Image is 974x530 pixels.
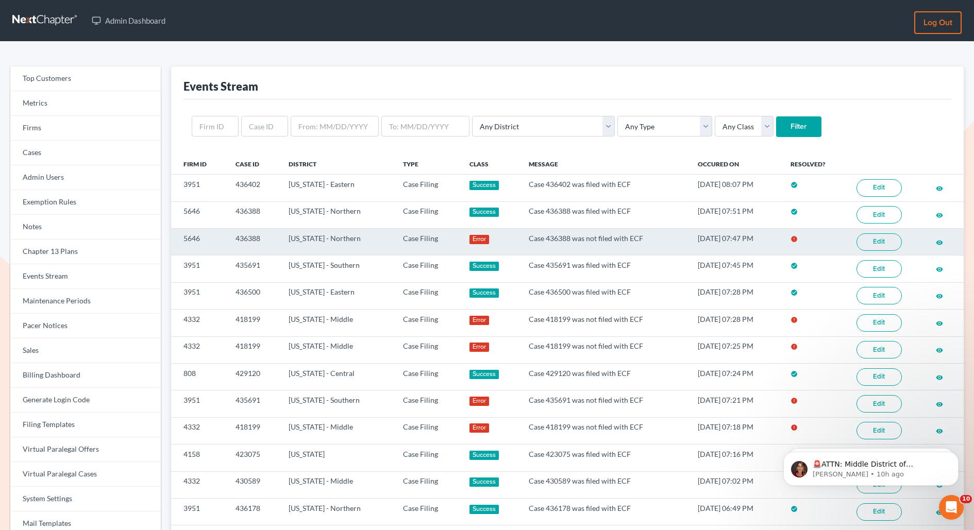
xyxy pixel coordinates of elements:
[791,181,798,189] i: check_circle
[936,320,943,327] i: visibility
[791,370,798,378] i: check_circle
[227,390,280,417] td: 435691
[520,444,689,471] td: Case 423075 was filed with ECF
[936,509,943,516] i: visibility
[395,498,461,525] td: Case Filing
[936,347,943,354] i: visibility
[520,417,689,444] td: Case 418199 was not filed with ECF
[171,175,228,201] td: 3951
[395,336,461,363] td: Case Filing
[171,153,228,174] th: Firm ID
[280,175,395,201] td: [US_STATE] - Eastern
[395,228,461,255] td: Case Filing
[395,282,461,309] td: Case Filing
[936,210,943,219] a: visibility
[171,201,228,228] td: 5646
[280,336,395,363] td: [US_STATE] - Middle
[690,336,782,363] td: [DATE] 07:25 PM
[936,507,943,516] a: visibility
[469,343,490,352] div: Error
[936,426,943,435] a: visibility
[10,487,161,511] a: System Settings
[469,477,499,487] div: Success
[520,255,689,282] td: Case 435691 was filed with ECF
[469,505,499,514] div: Success
[857,179,902,197] a: Edit
[936,212,943,219] i: visibility
[395,201,461,228] td: Case Filing
[280,417,395,444] td: [US_STATE] - Middle
[395,255,461,282] td: Case Filing
[10,240,161,264] a: Chapter 13 Plans
[10,338,161,363] a: Sales
[857,287,902,304] a: Edit
[171,498,228,525] td: 3951
[280,153,395,174] th: District
[857,314,902,332] a: Edit
[782,153,848,174] th: Resolved?
[395,310,461,336] td: Case Filing
[857,260,902,278] a: Edit
[520,390,689,417] td: Case 435691 was not filed with ECF
[690,153,782,174] th: Occured On
[690,417,782,444] td: [DATE] 07:18 PM
[10,165,161,190] a: Admin Users
[227,255,280,282] td: 435691
[395,390,461,417] td: Case Filing
[936,183,943,192] a: visibility
[395,444,461,471] td: Case Filing
[280,201,395,228] td: [US_STATE] - Northern
[936,401,943,408] i: visibility
[776,116,821,137] input: Filter
[10,388,161,413] a: Generate Login Code
[791,424,798,431] i: error
[791,316,798,323] i: error
[791,505,798,512] i: check_circle
[171,444,228,471] td: 4158
[520,228,689,255] td: Case 436388 was not filed with ECF
[469,208,499,217] div: Success
[10,462,161,487] a: Virtual Paralegal Cases
[936,185,943,192] i: visibility
[171,228,228,255] td: 5646
[291,116,379,136] input: From: MM/DD/YYYY
[469,451,499,460] div: Success
[171,390,228,417] td: 3951
[469,235,490,244] div: Error
[936,239,943,246] i: visibility
[10,190,161,215] a: Exemption Rules
[791,397,798,404] i: error
[171,310,228,336] td: 4332
[936,374,943,381] i: visibility
[469,423,490,433] div: Error
[227,310,280,336] td: 418199
[791,235,798,243] i: error
[227,228,280,255] td: 436388
[520,282,689,309] td: Case 436500 was filed with ECF
[280,310,395,336] td: [US_STATE] - Middle
[10,289,161,314] a: Maintenance Periods
[791,208,798,215] i: check_circle
[520,175,689,201] td: Case 436402 was filed with ECF
[939,495,964,520] iframe: Intercom live chat
[690,255,782,282] td: [DATE] 07:45 PM
[395,471,461,498] td: Case Filing
[171,363,228,390] td: 808
[192,116,239,136] input: Firm ID
[280,282,395,309] td: [US_STATE] - Eastern
[227,363,280,390] td: 429120
[914,11,962,34] a: Log out
[936,291,943,300] a: visibility
[857,503,902,521] a: Edit
[280,471,395,498] td: [US_STATE] - Middle
[469,181,499,190] div: Success
[936,318,943,327] a: visibility
[690,390,782,417] td: [DATE] 07:21 PM
[857,395,902,413] a: Edit
[171,417,228,444] td: 4332
[690,201,782,228] td: [DATE] 07:51 PM
[171,336,228,363] td: 4332
[936,372,943,381] a: visibility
